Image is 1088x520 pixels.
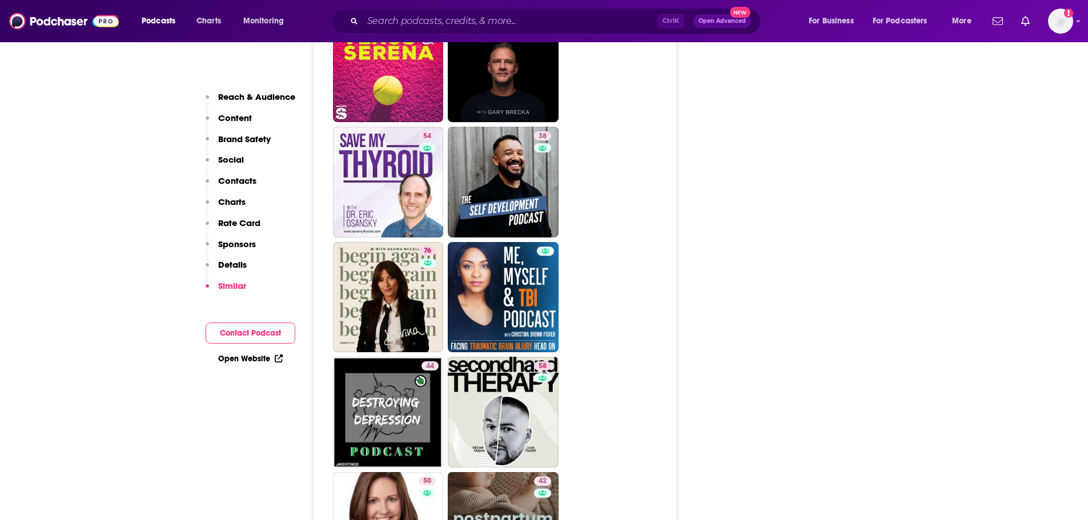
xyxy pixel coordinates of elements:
p: Social [218,154,244,165]
button: Show profile menu [1048,9,1073,34]
img: Podchaser - Follow, Share and Rate Podcasts [9,10,119,32]
span: 50 [423,475,431,487]
a: 42 [534,477,551,486]
input: Search podcasts, credits, & more... [363,12,657,30]
button: open menu [134,12,190,30]
span: For Podcasters [873,13,928,29]
span: For Business [809,13,854,29]
a: 58 [534,361,551,370]
span: New [730,7,750,18]
a: Charts [189,12,228,30]
a: 44 [421,361,439,370]
p: Details [218,259,247,270]
button: open menu [944,12,986,30]
span: 44 [426,361,434,372]
button: Contact Podcast [206,323,295,344]
a: 50 [419,477,436,486]
span: 58 [539,361,547,372]
img: User Profile [1048,9,1073,34]
a: Show notifications dropdown [1017,11,1034,31]
button: Reach & Audience [206,91,295,112]
button: Content [206,112,252,134]
button: Contacts [206,175,256,196]
p: Sponsors [218,239,256,249]
button: open menu [801,12,868,30]
a: 38 [534,131,551,140]
button: open menu [865,12,944,30]
span: Monitoring [243,13,284,29]
button: Rate Card [206,217,260,239]
p: Charts [218,196,246,207]
p: Similar [218,280,246,291]
a: 38 [448,127,559,237]
p: Reach & Audience [218,91,295,102]
span: 38 [539,131,547,142]
span: Charts [196,13,221,29]
svg: Add a profile image [1064,9,1073,18]
a: 84 [448,12,559,123]
button: Details [206,259,247,280]
a: 76 [419,247,436,256]
button: Open AdvancedNew [693,14,751,28]
p: Content [218,112,252,123]
span: 76 [424,245,431,257]
button: Brand Safety [206,134,271,155]
a: 54 [419,131,436,140]
a: 58 [448,357,559,467]
button: open menu [235,12,299,30]
span: Open Advanced [698,18,746,24]
button: Sponsors [206,239,256,260]
button: Social [206,154,244,175]
p: Brand Safety [218,134,271,144]
button: Similar [206,280,246,301]
a: Show notifications dropdown [988,11,1007,31]
p: Contacts [218,175,256,186]
span: 42 [539,475,547,487]
span: Podcasts [142,13,175,29]
div: Search podcasts, credits, & more... [342,8,772,34]
span: 54 [423,131,431,142]
a: Open Website [218,354,283,364]
span: Logged in as aci-podcast [1048,9,1073,34]
button: Charts [206,196,246,217]
p: Rate Card [218,217,260,228]
a: 54 [333,127,444,237]
a: 44 [333,357,444,467]
span: Ctrl K [657,14,684,29]
span: More [952,13,971,29]
a: 76 [333,242,444,353]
